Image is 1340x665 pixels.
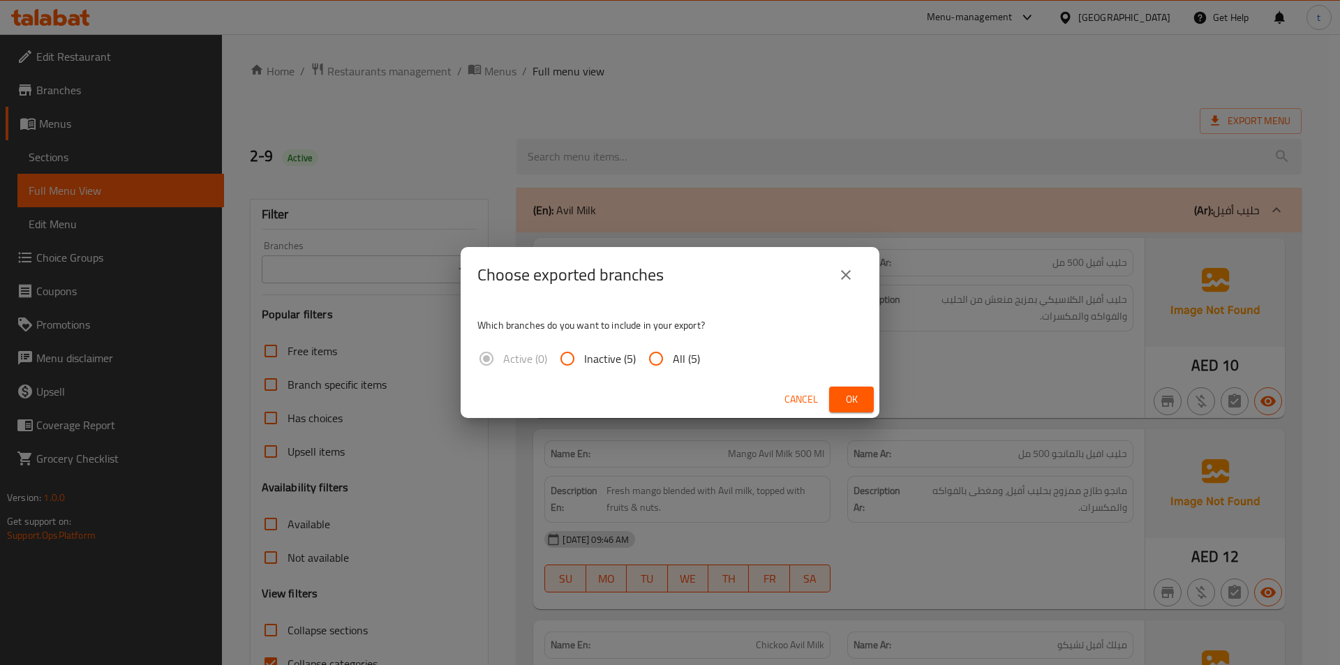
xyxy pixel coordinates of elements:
[477,264,664,286] h2: Choose exported branches
[829,258,863,292] button: close
[779,387,824,412] button: Cancel
[673,350,700,367] span: All (5)
[829,387,874,412] button: Ok
[584,350,636,367] span: Inactive (5)
[503,350,547,367] span: Active (0)
[784,391,818,408] span: Cancel
[477,318,863,332] p: Which branches do you want to include in your export?
[840,391,863,408] span: Ok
